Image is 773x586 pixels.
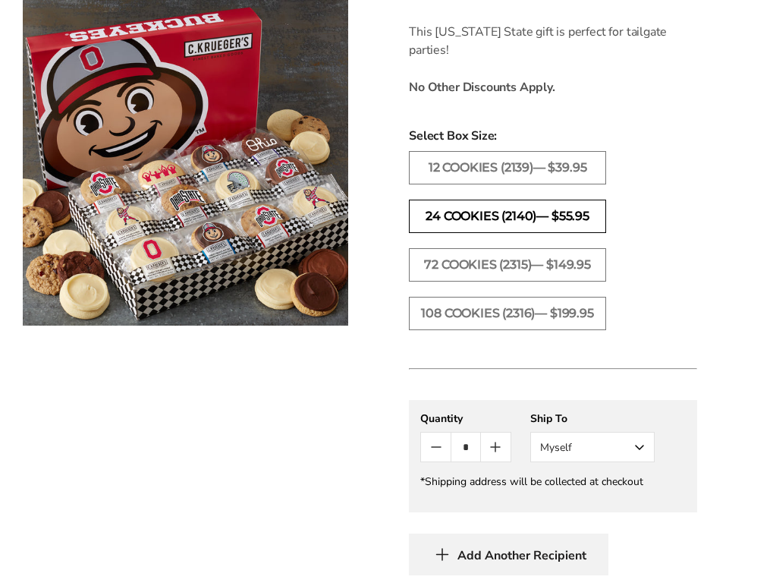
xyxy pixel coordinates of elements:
button: Myself [530,432,655,462]
button: Add Another Recipient [409,534,608,575]
label: 24 Cookies (2140)— $55.95 [409,200,606,233]
gfm-form: New recipient [409,400,697,512]
label: 12 Cookies (2139)— $39.95 [409,151,606,184]
span: Add Another Recipient [457,548,586,563]
div: Quantity [420,411,511,426]
button: Count plus [481,433,511,462]
span: Select Box Size: [409,127,697,145]
div: *Shipping address will be collected at checkout [420,474,686,489]
iframe: Sign Up via Text for Offers [12,528,157,574]
input: Quantity [451,433,480,462]
label: 108 Cookies (2316)— $199.95 [409,297,606,330]
button: Count minus [421,433,451,462]
label: 72 Cookies (2315)— $149.95 [409,248,606,282]
div: Ship To [530,411,655,426]
strong: No Other Discounts Apply. [409,79,555,96]
p: This [US_STATE] State gift is perfect for tailgate parties! [409,23,697,59]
